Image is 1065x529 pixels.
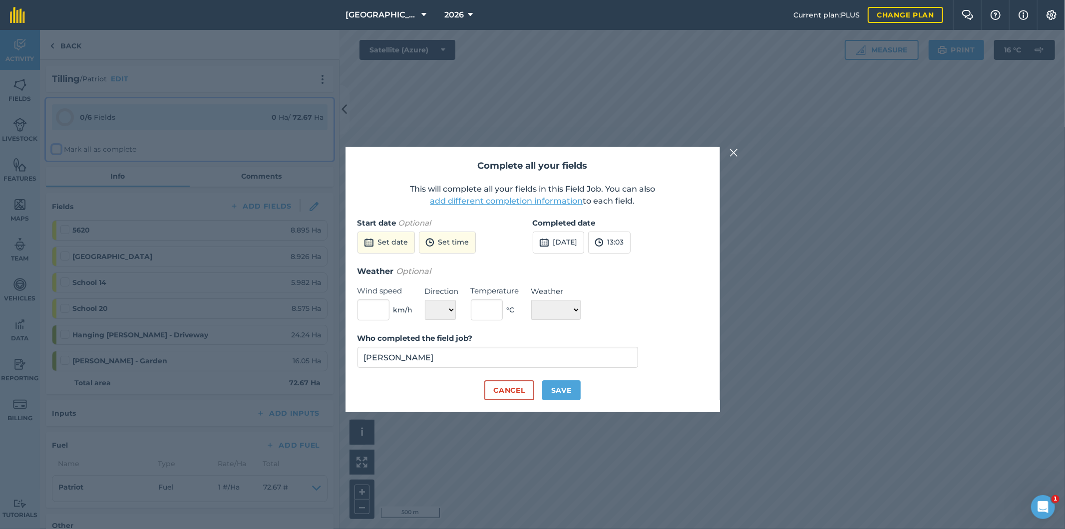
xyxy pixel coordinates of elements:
img: svg+xml;base64,PHN2ZyB4bWxucz0iaHR0cDovL3d3dy53My5vcmcvMjAwMC9zdmciIHdpZHRoPSIyMiIgaGVpZ2h0PSIzMC... [729,147,738,159]
strong: Who completed the field job? [357,333,473,343]
img: fieldmargin Logo [10,7,25,23]
button: 13:03 [588,232,631,254]
strong: Start date [357,218,396,228]
span: [GEOGRAPHIC_DATA] [346,9,418,21]
img: svg+xml;base64,PD94bWwgdmVyc2lvbj0iMS4wIiBlbmNvZGluZz0idXRmLTgiPz4KPCEtLSBHZW5lcmF0b3I6IEFkb2JlIE... [539,237,549,249]
span: 2026 [444,9,464,21]
a: Change plan [868,7,943,23]
span: km/h [393,304,413,315]
span: ° C [507,304,515,315]
p: This will complete all your fields in this Field Job. You can also to each field. [357,183,708,207]
img: A question mark icon [990,10,1002,20]
label: Wind speed [357,285,413,297]
h3: Weather [357,265,708,278]
img: svg+xml;base64,PHN2ZyB4bWxucz0iaHR0cDovL3d3dy53My5vcmcvMjAwMC9zdmciIHdpZHRoPSIxNyIgaGVpZ2h0PSIxNy... [1019,9,1029,21]
strong: Completed date [533,218,596,228]
button: Set time [419,232,476,254]
label: Weather [531,285,581,297]
img: svg+xml;base64,PD94bWwgdmVyc2lvbj0iMS4wIiBlbmNvZGluZz0idXRmLTgiPz4KPCEtLSBHZW5lcmF0b3I6IEFkb2JlIE... [364,237,374,249]
button: Set date [357,232,415,254]
img: svg+xml;base64,PD94bWwgdmVyc2lvbj0iMS4wIiBlbmNvZGluZz0idXRmLTgiPz4KPCEtLSBHZW5lcmF0b3I6IEFkb2JlIE... [425,237,434,249]
h2: Complete all your fields [357,159,708,173]
label: Temperature [471,285,519,297]
img: svg+xml;base64,PD94bWwgdmVyc2lvbj0iMS4wIiBlbmNvZGluZz0idXRmLTgiPz4KPCEtLSBHZW5lcmF0b3I6IEFkb2JlIE... [595,237,604,249]
button: Cancel [484,380,534,400]
span: 1 [1052,495,1060,503]
span: Current plan : PLUS [793,9,860,20]
button: add different completion information [430,195,583,207]
iframe: Intercom live chat [1031,495,1055,519]
em: Optional [398,218,431,228]
label: Direction [425,285,459,297]
img: Two speech bubbles overlapping with the left bubble in the forefront [962,10,974,20]
em: Optional [396,266,431,276]
button: Save [542,380,581,400]
img: A cog icon [1046,10,1058,20]
button: [DATE] [533,232,584,254]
